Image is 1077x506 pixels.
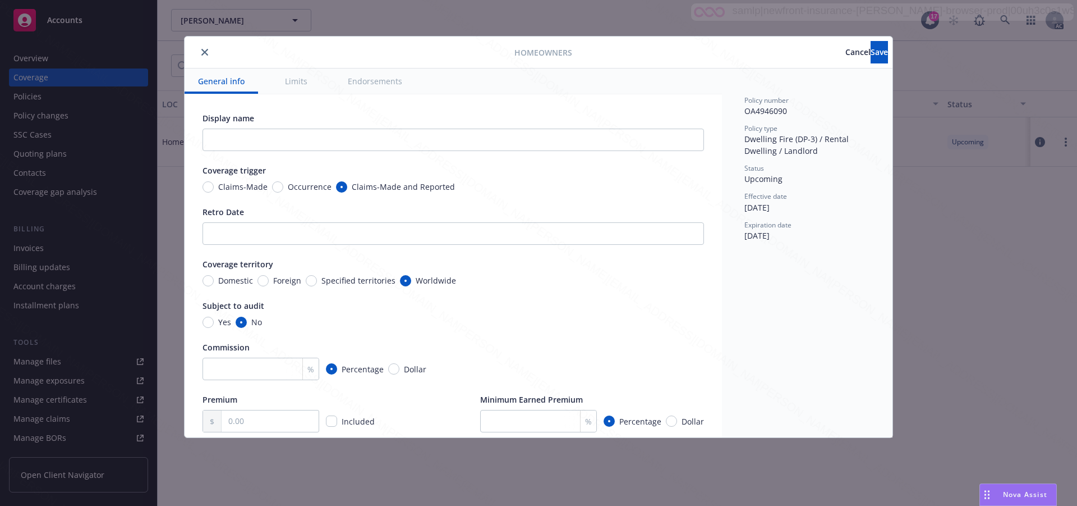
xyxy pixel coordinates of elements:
span: Coverage territory [202,259,273,270]
button: General info [185,69,258,94]
span: Claims-Made and Reported [352,181,455,193]
span: Status [744,163,764,173]
span: Minimum Earned Premium [480,394,583,405]
span: Occurrence [288,181,332,193]
input: 0.00 [222,411,319,432]
button: Cancel [845,41,871,63]
span: Display name [202,113,254,124]
span: Dollar [404,363,426,375]
span: % [307,363,314,375]
button: Nova Assist [979,484,1057,506]
span: Worldwide [416,275,456,286]
span: Save [871,47,888,57]
span: Nova Assist [1003,490,1047,499]
span: Yes [218,316,231,328]
span: Percentage [619,416,661,427]
button: Endorsements [334,69,416,94]
div: Drag to move [980,484,994,505]
span: Premium [202,394,237,405]
input: Domestic [202,275,214,286]
span: [DATE] [744,230,770,241]
span: % [585,416,592,427]
input: Foreign [257,275,269,286]
button: close [198,45,211,59]
span: Claims-Made [218,181,268,193]
span: Subject to audit [202,300,264,311]
span: Dwelling Fire (DP-3) / Rental Dwelling / Landlord [744,134,851,156]
span: Policy type [744,124,777,133]
input: Worldwide [400,275,411,286]
span: No [251,316,262,328]
span: [DATE] [744,202,770,213]
span: Cancel [845,47,871,57]
input: Yes [202,317,214,328]
span: Included [342,416,375,427]
button: Limits [271,69,321,94]
button: Save [871,41,888,63]
input: Dollar [388,363,399,375]
span: Retro Date [202,207,244,217]
input: Percentage [604,416,615,427]
input: No [236,317,247,328]
span: Expiration date [744,220,791,230]
span: Effective date [744,192,787,201]
span: Domestic [218,275,253,286]
span: Policy number [744,95,789,105]
span: Specified territories [321,275,395,286]
span: Homeowners [514,47,572,58]
span: Foreign [273,275,301,286]
input: Claims-Made [202,181,214,193]
input: Percentage [326,363,337,375]
span: Coverage trigger [202,165,266,176]
span: Percentage [342,363,384,375]
span: Upcoming [744,174,783,184]
input: Claims-Made and Reported [336,181,347,193]
input: Occurrence [272,181,283,193]
span: OA4946090 [744,106,787,116]
span: Dollar [682,416,704,427]
input: Specified territories [306,275,317,286]
span: Commission [202,342,250,353]
input: Dollar [666,416,677,427]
